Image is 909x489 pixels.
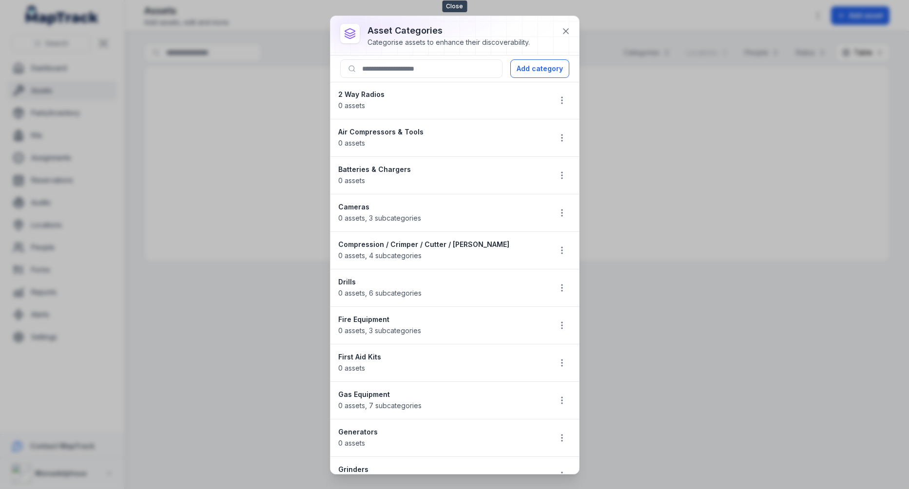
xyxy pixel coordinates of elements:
[442,0,467,12] span: Close
[338,465,543,474] strong: Grinders
[338,176,365,185] span: 0 assets
[338,390,543,399] strong: Gas Equipment
[338,277,543,287] strong: Drills
[338,101,365,110] span: 0 assets
[338,315,543,324] strong: Fire Equipment
[338,214,421,222] span: 0 assets , 3 subcategories
[367,24,530,38] h3: asset categories
[338,165,543,174] strong: Batteries & Chargers
[338,364,365,372] span: 0 assets
[338,439,365,447] span: 0 assets
[338,202,543,212] strong: Cameras
[338,352,543,362] strong: First Aid Kits
[338,251,422,260] span: 0 assets , 4 subcategories
[338,401,422,410] span: 0 assets , 7 subcategories
[367,38,530,47] div: Categorise assets to enhance their discoverability.
[338,90,543,99] strong: 2 Way Radios
[338,289,422,297] span: 0 assets , 6 subcategories
[338,127,543,137] strong: Air Compressors & Tools
[338,326,421,335] span: 0 assets , 3 subcategories
[338,240,543,249] strong: Compression / Crimper / Cutter / [PERSON_NAME]
[510,59,569,78] button: Add category
[338,427,543,437] strong: Generators
[338,139,365,147] span: 0 assets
